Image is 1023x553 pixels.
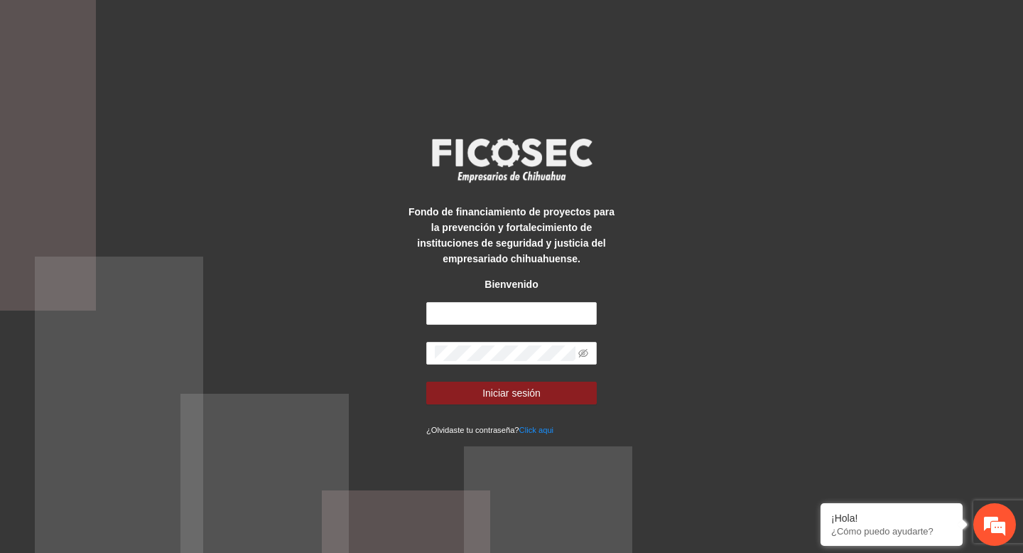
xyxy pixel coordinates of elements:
small: ¿Olvidaste tu contraseña? [426,426,553,434]
strong: Bienvenido [485,279,538,290]
a: Click aqui [519,426,554,434]
p: ¿Cómo puedo ayudarte? [831,526,952,537]
strong: Fondo de financiamiento de proyectos para la prevención y fortalecimiento de instituciones de seg... [408,206,615,264]
div: ¡Hola! [831,512,952,524]
img: logo [423,134,600,186]
span: eye-invisible [578,348,588,358]
span: Iniciar sesión [482,385,541,401]
button: Iniciar sesión [426,382,597,404]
